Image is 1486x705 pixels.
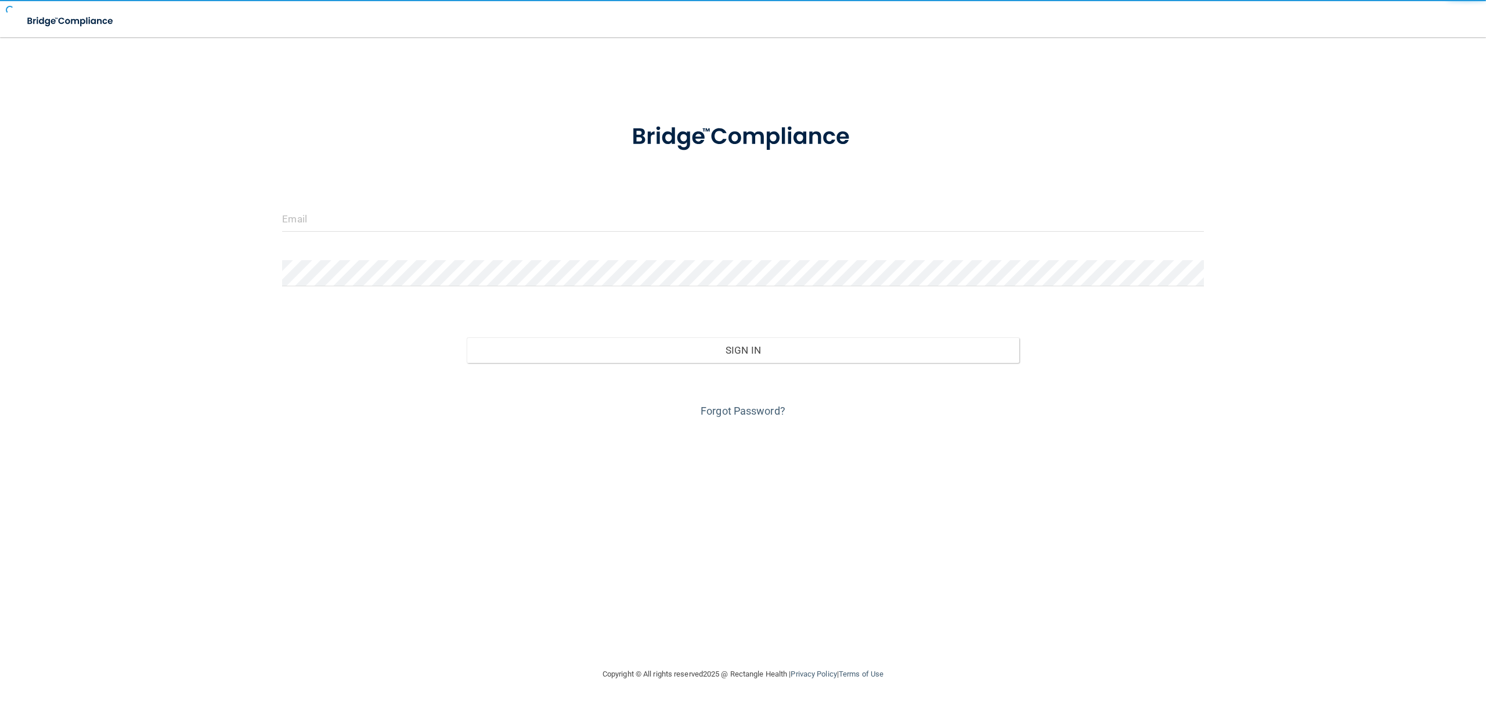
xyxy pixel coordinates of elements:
img: bridge_compliance_login_screen.278c3ca4.svg [608,107,878,167]
button: Sign In [467,337,1019,363]
img: bridge_compliance_login_screen.278c3ca4.svg [17,9,124,33]
a: Privacy Policy [791,670,836,678]
a: Terms of Use [839,670,883,678]
div: Copyright © All rights reserved 2025 @ Rectangle Health | | [531,656,955,693]
a: Forgot Password? [701,405,785,417]
input: Email [282,206,1203,232]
